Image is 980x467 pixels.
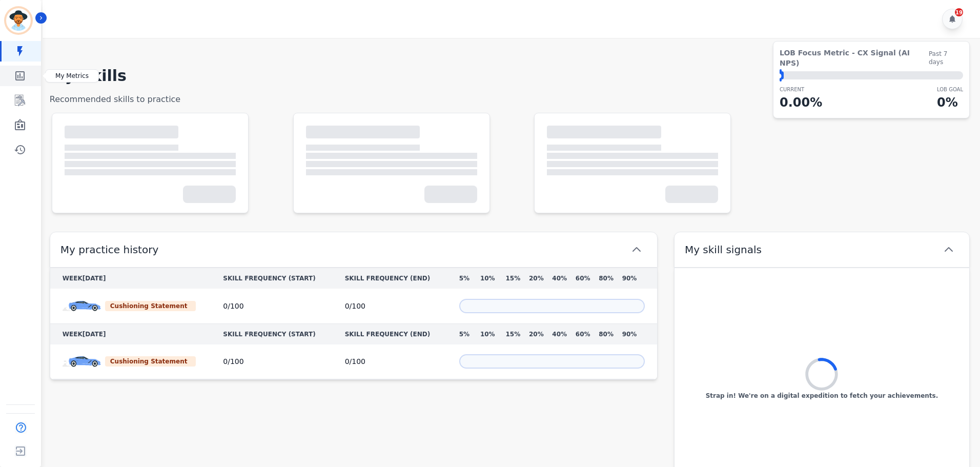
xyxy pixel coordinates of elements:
th: WEEK [DATE] [50,268,211,289]
button: My skill signals chevron up [674,232,970,268]
th: 5% 10% 15% 20% 40% 60% 80% 90% [447,323,657,344]
th: WEEK [DATE] [50,323,211,344]
button: My practice history chevron up [50,232,658,268]
th: 5% 10% 15% 20% 40% 60% 80% 90% [447,268,657,289]
p: 0.00 % [780,93,822,112]
p: LOB Goal [937,86,963,93]
p: 0 % [937,93,963,112]
th: SKILL FREQUENCY (START) [211,323,332,344]
svg: chevron up [943,243,955,256]
span: 0 / 100 [223,357,243,366]
th: SKILL FREQUENCY (END) [333,323,447,344]
span: My skill signals [685,242,762,257]
div: ⬤ [780,71,784,79]
span: 0 / 100 [345,357,365,366]
div: 19 [955,8,963,16]
th: SKILL FREQUENCY (END) [333,268,447,289]
div: Cushioning Statement [105,301,196,311]
p: Strap in! We're on a digital expedition to fetch your achievements. [706,392,938,400]
p: CURRENT [780,86,822,93]
span: 0 / 100 [223,302,243,310]
div: Cushioning Statement [105,356,196,367]
span: Recommended skills to practice [50,94,180,104]
h1: My Skills [50,67,970,85]
span: 0 / 100 [345,302,365,310]
svg: chevron up [630,243,643,256]
span: LOB Focus Metric - CX Signal (AI NPS) [780,48,929,68]
span: My practice history [60,242,158,257]
img: Bordered avatar [6,8,31,33]
th: SKILL FREQUENCY (START) [211,268,332,289]
span: Past 7 days [929,50,963,66]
